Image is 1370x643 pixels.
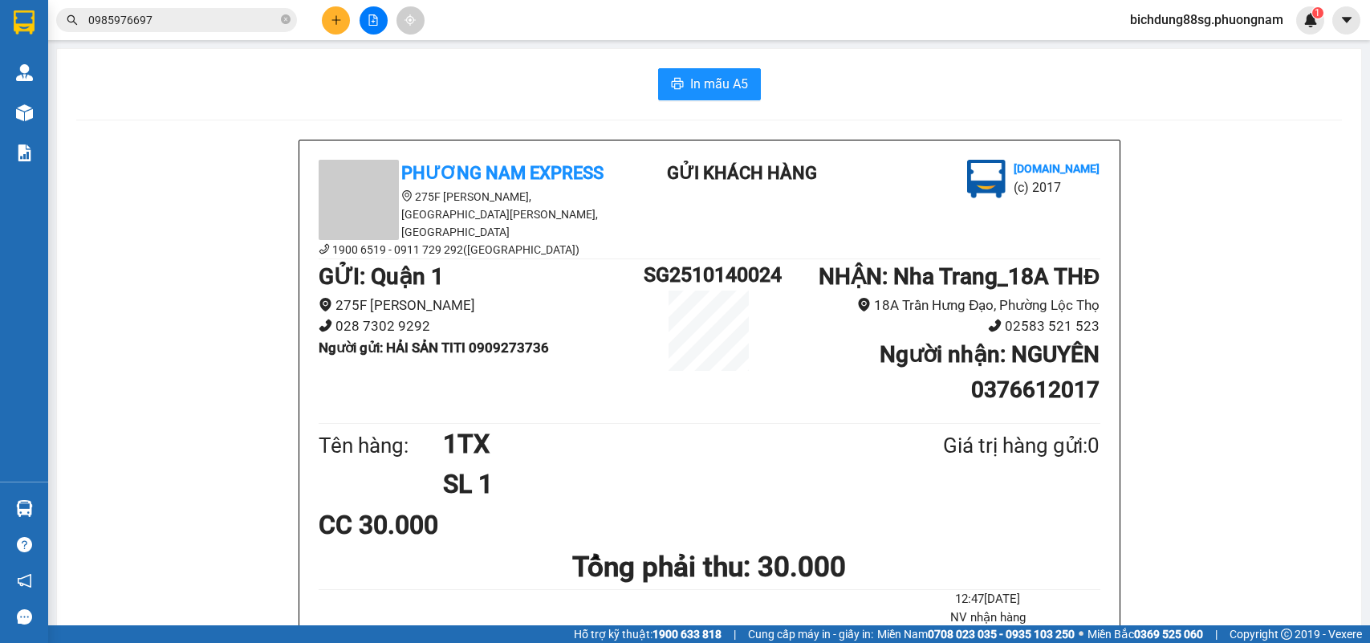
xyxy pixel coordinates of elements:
span: bichdung88sg.phuongnam [1117,10,1296,30]
span: plus [331,14,342,26]
img: logo-vxr [14,10,35,35]
span: notification [17,573,32,588]
li: NV nhận hàng [876,608,1100,628]
span: copyright [1281,629,1292,640]
strong: 0708 023 035 - 0935 103 250 [928,628,1075,641]
span: aim [404,14,416,26]
span: ⚪️ [1079,631,1083,637]
li: 028 7302 9292 [319,315,644,337]
span: environment [857,298,871,311]
strong: 1900 633 818 [652,628,722,641]
span: phone [988,319,1002,332]
li: 275F [PERSON_NAME] [319,295,644,316]
div: CC 30.000 [319,505,576,545]
b: Gửi khách hàng [667,163,817,183]
button: plus [322,6,350,35]
button: file-add [360,6,388,35]
span: environment [401,190,413,201]
span: phone [319,319,332,332]
b: Phương Nam Express [401,163,604,183]
span: | [1215,625,1218,643]
img: warehouse-icon [16,64,33,81]
li: 18A Trần Hưng Đạo, Phường Lộc Thọ [774,295,1100,316]
li: 12:47[DATE] [876,590,1100,609]
button: caret-down [1332,6,1360,35]
b: Người nhận : NGUYÊN 0376612017 [880,341,1100,403]
span: search [67,14,78,26]
button: aim [396,6,425,35]
span: | [734,625,736,643]
li: 02583 521 523 [774,315,1100,337]
span: close-circle [281,14,291,24]
span: caret-down [1340,13,1354,27]
span: environment [319,298,332,311]
sup: 1 [1312,7,1323,18]
span: printer [671,77,684,92]
li: 275F [PERSON_NAME], [GEOGRAPHIC_DATA][PERSON_NAME], [GEOGRAPHIC_DATA] [319,188,608,241]
h1: 1TX [443,424,865,464]
img: logo.jpg [967,160,1006,198]
span: In mẫu A5 [690,74,748,94]
span: Hỗ trợ kỹ thuật: [574,625,722,643]
h1: SL 1 [443,464,865,504]
span: question-circle [17,537,32,552]
span: close-circle [281,13,291,28]
strong: 0369 525 060 [1134,628,1203,641]
img: icon-new-feature [1303,13,1318,27]
span: Miền Nam [877,625,1075,643]
span: Cung cấp máy in - giấy in: [748,625,873,643]
div: Tên hàng: [319,429,444,462]
b: GỬI : Quận 1 [319,263,444,290]
img: solution-icon [16,144,33,161]
h1: Tổng phải thu: 30.000 [319,545,1100,589]
img: warehouse-icon [16,500,33,517]
b: Người gửi : HẢI SẢN TITI 0909273736 [319,340,549,356]
h1: SG2510140024 [644,259,774,291]
span: phone [319,243,330,254]
img: warehouse-icon [16,104,33,121]
li: (c) 2017 [1014,177,1100,197]
span: 1 [1315,7,1320,18]
span: file-add [368,14,379,26]
b: NHẬN : Nha Trang_18A THĐ [819,263,1100,290]
input: Tìm tên, số ĐT hoặc mã đơn [88,11,278,29]
span: Miền Bắc [1087,625,1203,643]
button: printerIn mẫu A5 [658,68,761,100]
b: [DOMAIN_NAME] [1014,162,1100,175]
span: message [17,609,32,625]
div: Giá trị hàng gửi: 0 [865,429,1100,462]
li: 1900 6519 - 0911 729 292([GEOGRAPHIC_DATA]) [319,241,608,258]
